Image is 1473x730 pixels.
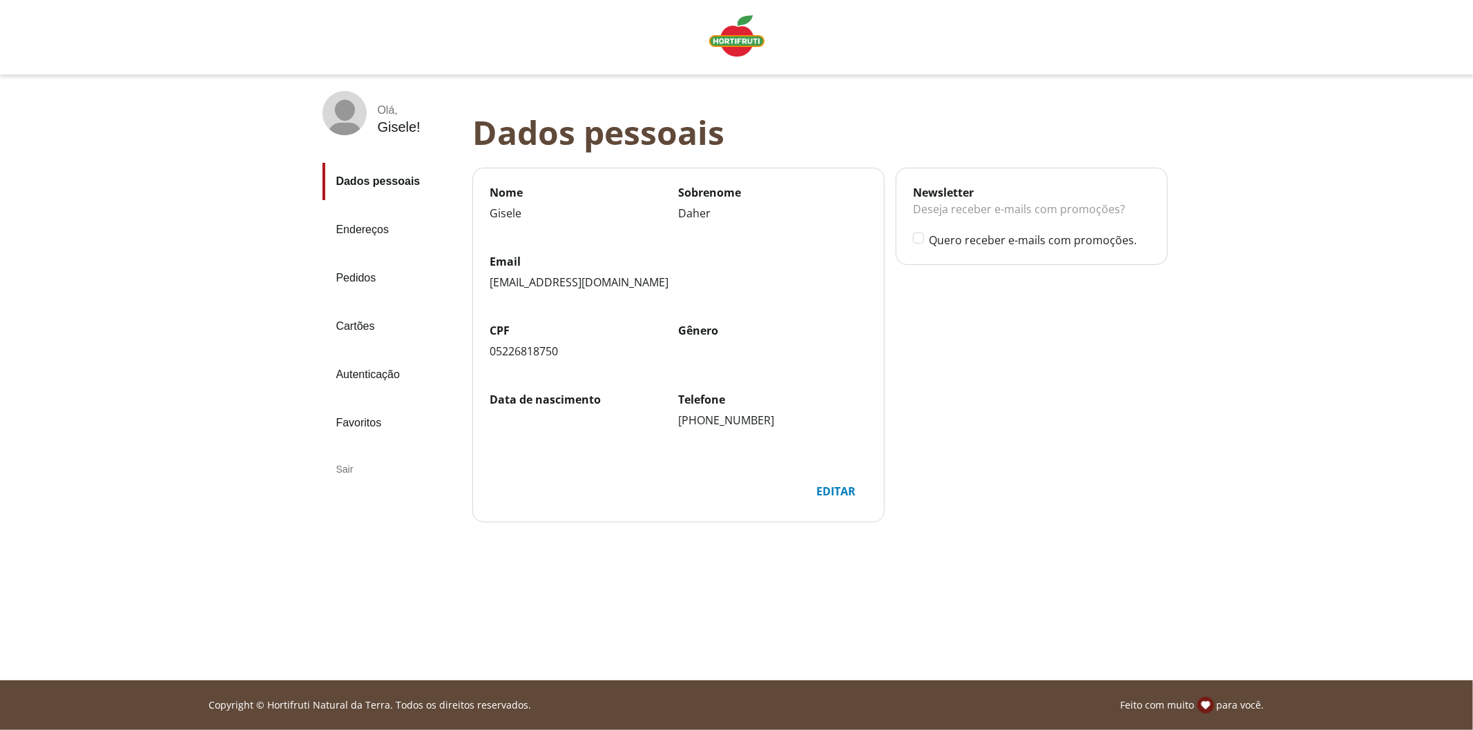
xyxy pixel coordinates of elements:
label: Nome [490,185,679,200]
div: Editar [805,478,867,504]
label: Email [490,254,868,269]
label: Telefone [679,392,868,407]
div: Gisele [490,206,679,221]
p: Copyright © Hortifruti Natural da Terra. Todos os direitos reservados. [209,698,532,712]
img: amor [1197,697,1214,713]
div: Deseja receber e-mails com promoções? [913,200,1150,232]
label: Data de nascimento [490,392,679,407]
label: Quero receber e-mails com promoções. [929,233,1150,248]
div: Daher [679,206,868,221]
div: [EMAIL_ADDRESS][DOMAIN_NAME] [490,275,868,290]
a: Pedidos [322,259,461,297]
a: Cartões [322,308,461,345]
label: CPF [490,323,679,338]
a: Favoritos [322,404,461,442]
label: Sobrenome [679,185,868,200]
div: Gisele ! [378,119,421,135]
button: Editar [805,477,867,505]
a: Autenticação [322,356,461,393]
a: Endereços [322,211,461,248]
p: Feito com muito para você. [1121,697,1264,713]
div: [PHONE_NUMBER] [679,413,868,428]
a: Dados pessoais [322,163,461,200]
label: Gênero [679,323,868,338]
img: Logo [709,15,764,57]
div: Newsletter [913,185,1150,200]
div: Dados pessoais [472,113,1179,151]
div: Linha de sessão [6,697,1467,713]
a: Logo [704,10,770,65]
div: Olá , [378,104,421,117]
div: Sair [322,453,461,486]
div: 05226818750 [490,344,679,359]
